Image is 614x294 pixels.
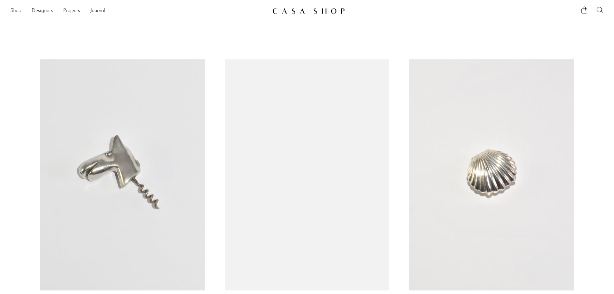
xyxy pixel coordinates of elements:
[10,7,21,15] a: Shop
[10,5,267,16] ul: NEW HEADER MENU
[32,7,53,15] a: Designers
[10,5,267,16] nav: Desktop navigation
[90,7,105,15] a: Journal
[63,7,80,15] a: Projects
